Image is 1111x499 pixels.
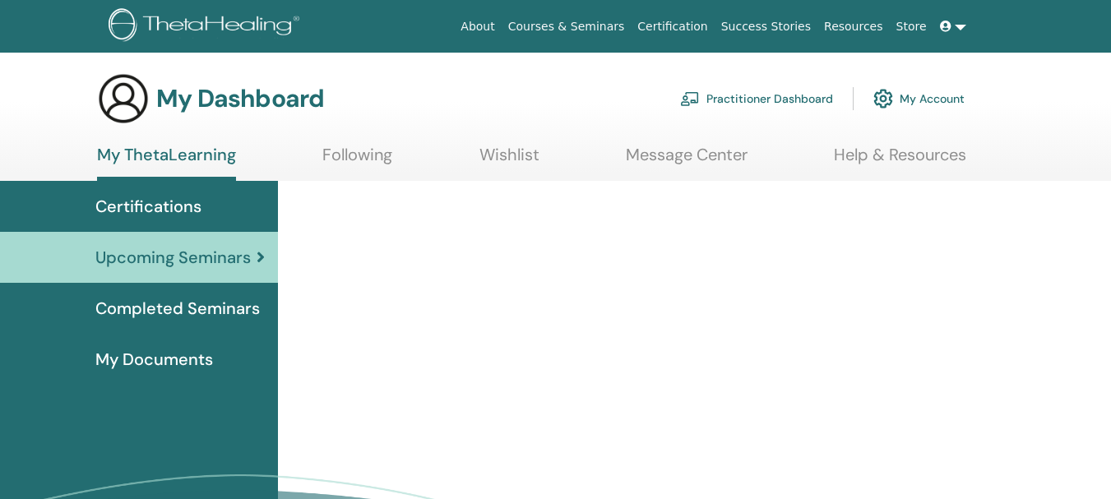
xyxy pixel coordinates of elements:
[631,12,714,42] a: Certification
[322,145,392,177] a: Following
[502,12,632,42] a: Courses & Seminars
[834,145,966,177] a: Help & Resources
[95,194,201,219] span: Certifications
[479,145,539,177] a: Wishlist
[890,12,933,42] a: Store
[95,347,213,372] span: My Documents
[680,91,700,106] img: chalkboard-teacher.svg
[626,145,748,177] a: Message Center
[873,81,965,117] a: My Account
[109,8,305,45] img: logo.png
[95,245,251,270] span: Upcoming Seminars
[95,296,260,321] span: Completed Seminars
[680,81,833,117] a: Practitioner Dashboard
[156,84,324,113] h3: My Dashboard
[97,72,150,125] img: generic-user-icon.jpg
[873,85,893,113] img: cog.svg
[97,145,236,181] a: My ThetaLearning
[454,12,501,42] a: About
[715,12,817,42] a: Success Stories
[817,12,890,42] a: Resources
